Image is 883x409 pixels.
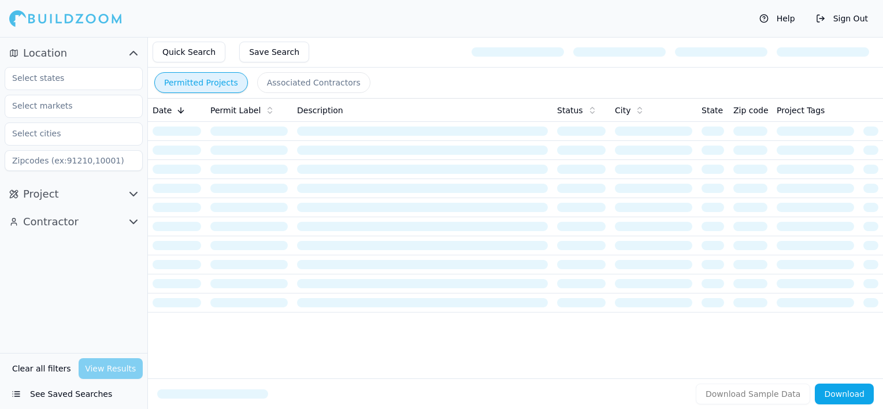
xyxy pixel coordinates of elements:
input: Zipcodes (ex:91210,10001) [5,150,143,171]
span: Project [23,186,59,202]
button: Location [5,44,143,62]
input: Select states [5,68,128,88]
button: Download [815,384,874,404]
span: Zip code [733,105,769,116]
button: Sign Out [810,9,874,28]
span: Permit Label [210,105,261,116]
button: Save Search [239,42,309,62]
button: Associated Contractors [257,72,370,93]
span: State [702,105,723,116]
button: Clear all filters [9,358,74,379]
button: Permitted Projects [154,72,248,93]
span: Date [153,105,172,116]
button: See Saved Searches [5,384,143,404]
span: Contractor [23,214,79,230]
button: Quick Search [153,42,225,62]
span: Location [23,45,67,61]
input: Select markets [5,95,128,116]
span: City [615,105,630,116]
span: Status [557,105,583,116]
input: Select cities [5,123,128,144]
span: Description [297,105,343,116]
button: Contractor [5,213,143,231]
button: Help [754,9,801,28]
button: Project [5,185,143,203]
span: Project Tags [777,105,825,116]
